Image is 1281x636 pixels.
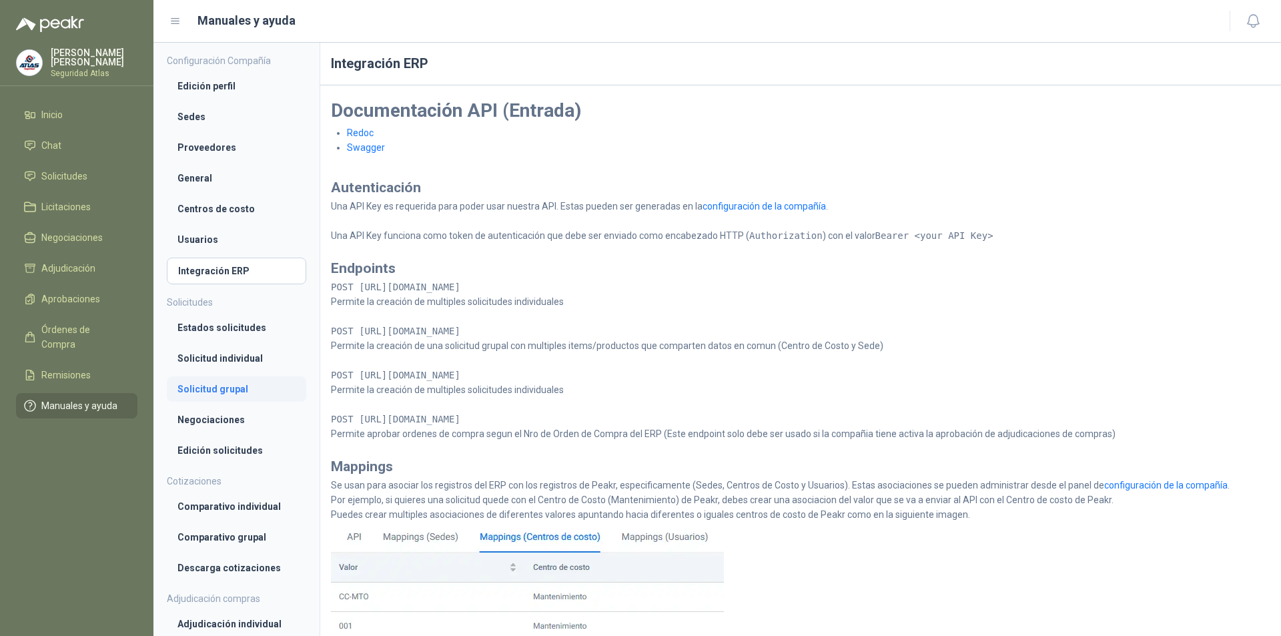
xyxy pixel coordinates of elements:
[167,494,306,519] a: Comparativo individual
[331,228,1270,258] p: Una API Key funciona como token de autenticación que debe ser enviado como encabezado HTTP ( ) co...
[41,169,87,184] span: Solicitudes
[167,525,306,550] a: Comparativo grupal
[41,292,100,306] span: Aprobaciones
[177,109,296,124] li: Sedes
[703,201,826,212] a: configuración de la compañía
[177,530,296,545] li: Comparativo grupal
[41,261,95,276] span: Adjudicación
[331,426,1270,456] p: Permite aprobar ordenes de compra segun el Nro de Orden de Compra del ERP (Este endpoint solo deb...
[16,225,137,250] a: Negociaciones
[167,166,306,191] a: General
[177,140,296,155] li: Proveedores
[331,155,1270,199] h2: Autenticación
[41,200,91,214] span: Licitaciones
[331,478,1270,493] p: Se usan para asociar los registros del ERP con los registros de Peakr, especificamente (Sedes, Ce...
[167,295,306,310] h4: Solicitudes
[167,474,306,489] h4: Cotizaciones
[1104,480,1228,491] a: configuración de la compañía
[16,194,137,220] a: Licitaciones
[17,50,42,75] img: Company Logo
[167,376,306,402] a: Solicitud grupal
[167,555,306,581] a: Descarga cotizaciones
[749,230,823,241] code: Authorization
[331,258,1270,280] h2: Endpoints
[347,142,385,153] a: Swagger
[331,370,460,380] code: POST [URL][DOMAIN_NAME]
[167,346,306,371] a: Solicitud individual
[16,102,137,127] a: Inicio
[167,104,306,129] a: Sedes
[320,43,1281,85] h1: Integración ERP
[331,294,1270,324] p: Permite la creación de multiples solicitudes individuales
[177,79,296,93] li: Edición perfil
[167,591,306,606] h4: Adjudicación compras
[177,382,296,396] li: Solicitud grupal
[331,507,1270,522] p: Puedes crear multiples asociaciones de diferentes valores apuntando hacia diferentes o iguales ce...
[331,414,460,424] code: POST [URL][DOMAIN_NAME]
[177,232,296,247] li: Usuarios
[41,322,125,352] span: Órdenes de Compra
[167,315,306,340] a: Estados solicitudes
[16,317,137,357] a: Órdenes de Compra
[347,127,374,138] a: Redoc
[331,338,1270,368] p: Permite la creación de una solicitud grupal con multiples items/productos que comparten datos en ...
[16,286,137,312] a: Aprobaciones
[167,135,306,160] a: Proveedores
[167,227,306,252] a: Usuarios
[51,69,137,77] p: Seguridad Atlas
[177,171,296,186] li: General
[167,196,306,222] a: Centros de costo
[177,561,296,575] li: Descarga cotizaciones
[16,362,137,388] a: Remisiones
[331,282,460,292] code: POST [URL][DOMAIN_NAME]
[875,230,993,241] code: Bearer <your API Key>
[41,368,91,382] span: Remisiones
[16,16,84,32] img: Logo peakr
[16,133,137,158] a: Chat
[177,443,296,458] li: Edición solicitudes
[177,499,296,514] li: Comparativo individual
[167,258,306,284] a: Integración ERP
[16,164,137,189] a: Solicitudes
[331,326,460,336] code: POST [URL][DOMAIN_NAME]
[41,398,117,413] span: Manuales y ayuda
[178,264,295,278] li: Integración ERP
[41,107,63,122] span: Inicio
[167,438,306,463] a: Edición solicitudes
[331,382,1270,412] p: Permite la creación de multiples solicitudes individuales
[16,256,137,281] a: Adjudicación
[331,456,1270,478] h2: Mappings
[177,202,296,216] li: Centros de costo
[331,493,1270,507] p: Por ejemplo, si quieres una solicitud quede con el Centro de Costo (Mantenimiento) de Peakr, debe...
[167,53,306,68] h4: Configuración Compañía
[167,73,306,99] a: Edición perfil
[177,320,296,335] li: Estados solicitudes
[51,48,137,67] p: [PERSON_NAME] [PERSON_NAME]
[41,230,103,245] span: Negociaciones
[197,11,296,30] h1: Manuales y ayuda
[177,412,296,427] li: Negociaciones
[16,393,137,418] a: Manuales y ayuda
[331,96,1270,125] h1: Documentación API (Entrada)
[331,199,1270,228] p: Una API Key es requerida para poder usar nuestra API. Estas pueden ser generadas en la .
[167,407,306,432] a: Negociaciones
[177,351,296,366] li: Solicitud individual
[41,138,61,153] span: Chat
[177,617,296,631] li: Adjudicación individual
